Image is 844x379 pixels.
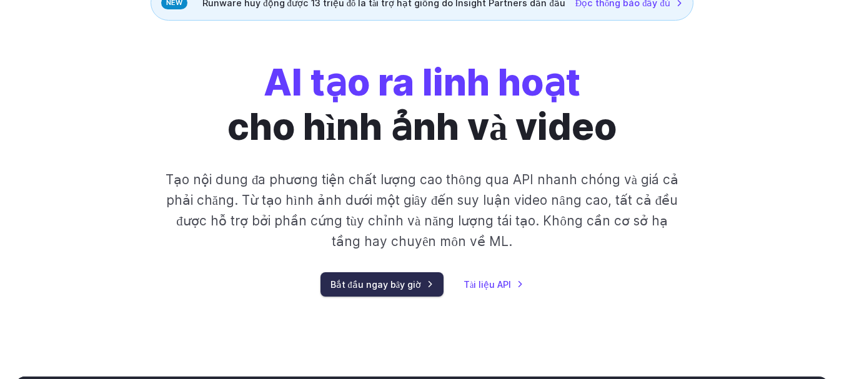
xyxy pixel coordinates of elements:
font: cho hình ảnh và video [227,104,617,149]
a: Tài liệu API [464,277,524,292]
font: Tài liệu API [464,279,511,290]
a: Bắt đầu ngay bây giờ [320,272,444,297]
font: AI tạo ra linh hoạt [264,60,580,104]
font: Bắt đầu ngay bây giờ [330,279,422,290]
font: Tạo nội dung đa phương tiện chất lượng cao thông qua API nhanh chóng và giá cả phải chăng. Từ tạo... [166,172,678,250]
